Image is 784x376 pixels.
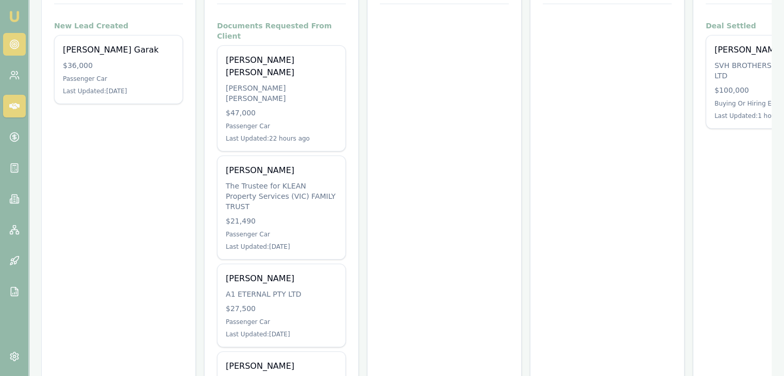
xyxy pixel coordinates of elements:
div: [PERSON_NAME] [PERSON_NAME] [226,83,337,104]
div: $27,500 [226,303,337,314]
div: The Trustee for KLEAN Property Services (VIC) FAMILY TRUST [226,181,337,212]
div: Last Updated: [DATE] [63,87,174,95]
div: [PERSON_NAME] Garak [63,44,174,56]
div: A1 ETERNAL PTY LTD [226,289,337,299]
img: emu-icon-u.png [8,10,21,23]
div: Last Updated: [DATE] [226,243,337,251]
div: $47,000 [226,108,337,118]
div: [PERSON_NAME] [PERSON_NAME] [226,54,337,79]
div: Last Updated: [DATE] [226,330,337,338]
div: Passenger Car [63,75,174,83]
div: Passenger Car [226,318,337,326]
div: [PERSON_NAME] [226,272,337,285]
div: $21,490 [226,216,337,226]
div: Last Updated: 22 hours ago [226,134,337,143]
div: [PERSON_NAME] [226,164,337,177]
div: [PERSON_NAME] [226,360,337,372]
h4: Documents Requested From Client [217,21,346,41]
div: Passenger Car [226,230,337,238]
div: $36,000 [63,60,174,71]
h4: New Lead Created [54,21,183,31]
div: Passenger Car [226,122,337,130]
